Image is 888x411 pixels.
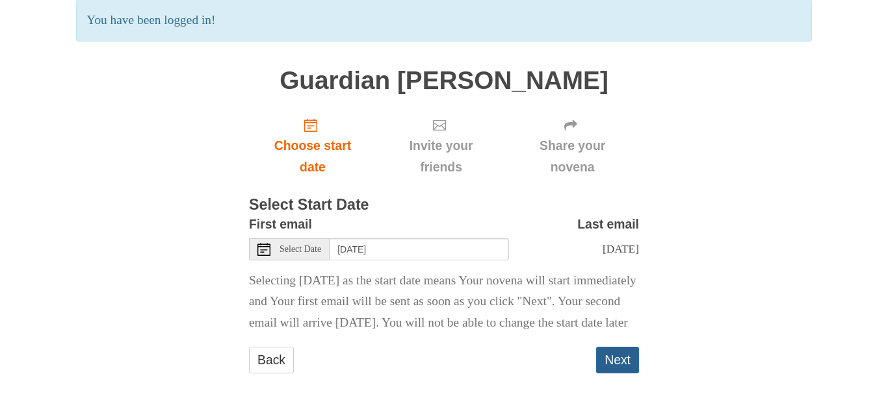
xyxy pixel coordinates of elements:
label: First email [249,214,312,235]
span: [DATE] [603,242,639,255]
span: Select Date [280,245,321,254]
h3: Select Start Date [249,197,639,214]
div: Click "Next" to confirm your start date first. [376,107,506,184]
span: Share your novena [519,135,626,178]
button: Next [596,347,639,373]
a: Choose start date [249,107,376,184]
div: Click "Next" to confirm your start date first. [506,107,639,184]
h1: Guardian [PERSON_NAME] [249,67,639,95]
label: Last email [577,214,639,235]
a: Back [249,347,294,373]
p: Selecting [DATE] as the start date means Your novena will start immediately and Your first email ... [249,270,639,334]
span: Choose start date [262,135,363,178]
span: Invite your friends [389,135,493,178]
input: Use the arrow keys to pick a date [330,238,509,260]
